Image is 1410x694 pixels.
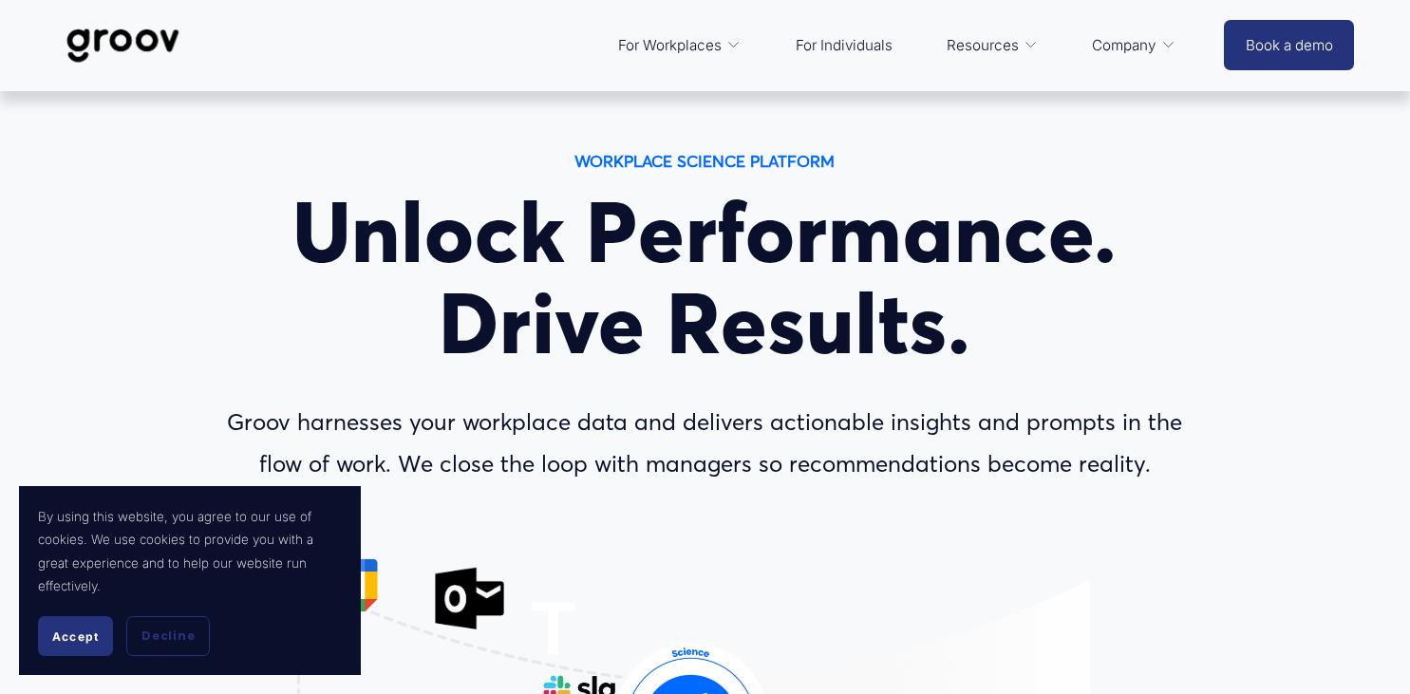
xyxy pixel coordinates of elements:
[1092,32,1156,58] span: Company
[786,23,902,67] a: For Individuals
[38,616,113,656] button: Accept
[609,23,751,67] a: folder dropdown
[937,23,1048,67] a: folder dropdown
[141,628,195,645] span: Decline
[220,187,1191,370] h1: Unlock Performance. Drive Results.
[38,505,342,597] p: By using this website, you agree to our use of cookies. We use cookies to provide you with a grea...
[56,14,190,77] img: Groov | Workplace Science Platform | Unlock Performance | Drive Results
[618,32,722,58] span: For Workplaces
[1224,20,1353,70] a: Book a demo
[947,32,1019,58] span: Resources
[1082,23,1185,67] a: folder dropdown
[126,616,210,656] button: Decline
[220,402,1191,484] p: Groov harnesses your workplace data and delivers actionable insights and prompts in the flow of w...
[52,629,99,644] span: Accept
[19,486,361,675] section: Cookie banner
[574,151,835,171] strong: WORKPLACE SCIENCE PLATFORM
